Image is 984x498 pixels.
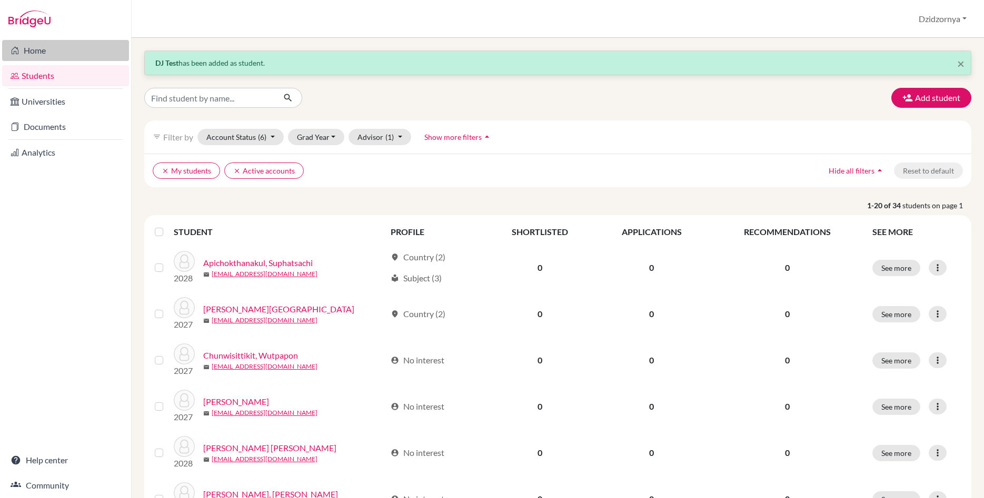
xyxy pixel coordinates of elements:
button: See more [872,260,920,276]
button: See more [872,352,920,369]
i: arrow_drop_up [482,131,492,142]
p: has been added as student. [155,57,960,68]
td: 0 [485,337,594,383]
button: clearMy students [153,162,220,179]
button: Add student [891,88,971,108]
th: SEE MORE [866,219,967,245]
p: 2027 [174,364,195,377]
span: local_library [391,274,399,282]
img: Apichokthanakul, Suphatsachi [174,251,195,272]
p: 0 [715,446,860,459]
a: Help center [2,450,129,471]
p: 2028 [174,272,195,284]
p: 0 [715,400,860,413]
strong: DJ Test [155,58,178,67]
span: mail [203,318,210,324]
td: 0 [594,383,709,430]
span: students on page 1 [902,200,971,211]
span: Hide all filters [829,166,874,175]
a: [PERSON_NAME][GEOGRAPHIC_DATA] [203,303,354,316]
td: 0 [485,383,594,430]
a: Apichokthanakul, Suphatsachi [203,257,313,269]
p: 0 [715,354,860,367]
a: [PERSON_NAME] [PERSON_NAME] [203,442,336,454]
button: Dzidzornya [914,9,971,29]
button: Account Status(6) [197,129,284,145]
img: Bridge-U [8,11,51,27]
i: clear [233,167,241,175]
a: Documents [2,116,129,137]
span: × [957,56,965,71]
th: APPLICATIONS [594,219,709,245]
i: arrow_drop_up [874,165,885,176]
div: No interest [391,400,444,413]
td: 0 [594,430,709,476]
th: RECOMMENDATIONS [709,219,866,245]
button: Reset to default [894,162,963,179]
img: Belnas, Lowell [174,297,195,318]
a: Universities [2,91,129,112]
td: 0 [485,291,594,337]
td: 0 [485,430,594,476]
button: Advisor(1) [349,129,411,145]
a: [EMAIL_ADDRESS][DOMAIN_NAME] [212,316,317,325]
a: Home [2,40,129,61]
th: SHORTLISTED [485,219,594,245]
span: mail [203,410,210,416]
div: Country (2) [391,308,445,320]
a: Students [2,65,129,86]
i: clear [162,167,169,175]
p: 2028 [174,457,195,470]
td: 0 [594,291,709,337]
th: PROFILE [384,219,485,245]
a: [EMAIL_ADDRESS][DOMAIN_NAME] [212,362,317,371]
span: (1) [385,133,394,141]
span: mail [203,364,210,370]
button: clearActive accounts [224,162,304,179]
td: 0 [594,337,709,383]
strong: 1-20 of 34 [867,200,902,211]
a: [EMAIL_ADDRESS][DOMAIN_NAME] [212,454,317,464]
a: [PERSON_NAME] [203,395,269,408]
p: 0 [715,308,860,320]
p: 2027 [174,318,195,331]
span: (6) [258,133,266,141]
div: No interest [391,354,444,367]
div: No interest [391,446,444,459]
span: location_on [391,253,399,261]
input: Find student by name... [144,88,275,108]
th: STUDENT [174,219,384,245]
span: mail [203,271,210,278]
button: Grad Year [288,129,345,145]
p: 2027 [174,411,195,423]
div: Subject (3) [391,272,442,284]
button: Close [957,57,965,70]
a: Analytics [2,142,129,163]
a: Community [2,475,129,496]
img: Das, Leonel Josh [174,436,195,457]
button: Show more filtersarrow_drop_up [415,129,501,145]
span: account_circle [391,449,399,457]
span: Filter by [163,132,193,142]
span: mail [203,456,210,463]
button: See more [872,445,920,461]
td: 0 [594,245,709,291]
a: Chunwisittikit, Wutpapon [203,349,298,362]
img: Chunwisittikit, Wutpapon [174,343,195,364]
td: 0 [485,245,594,291]
span: location_on [391,310,399,318]
a: [EMAIL_ADDRESS][DOMAIN_NAME] [212,269,317,279]
img: Cortes, Anna Brielle [174,390,195,411]
p: 0 [715,261,860,274]
span: Show more filters [424,133,482,141]
a: [EMAIL_ADDRESS][DOMAIN_NAME] [212,408,317,418]
span: account_circle [391,356,399,364]
i: filter_list [153,133,161,141]
button: Hide all filtersarrow_drop_up [820,162,894,179]
button: See more [872,399,920,415]
div: Country (2) [391,251,445,263]
span: account_circle [391,402,399,411]
button: See more [872,306,920,322]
